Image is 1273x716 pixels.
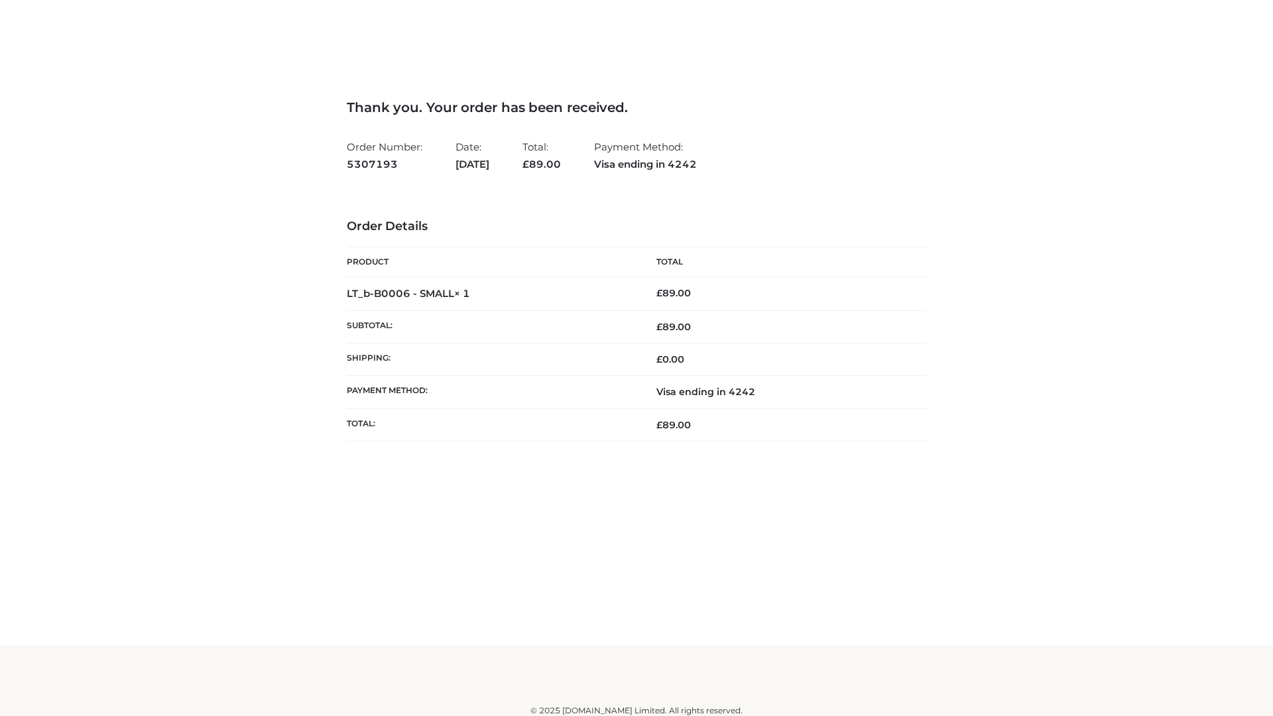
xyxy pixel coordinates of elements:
strong: Visa ending in 4242 [594,156,697,173]
th: Shipping: [347,343,636,376]
span: £ [522,158,529,170]
span: £ [656,419,662,431]
li: Date: [455,135,489,176]
td: Visa ending in 4242 [636,376,926,408]
bdi: 0.00 [656,353,684,365]
strong: × 1 [454,287,470,300]
th: Subtotal: [347,310,636,343]
th: Product [347,247,636,277]
strong: 5307193 [347,156,422,173]
th: Payment method: [347,376,636,408]
li: Payment Method: [594,135,697,176]
strong: LT_b-B0006 - SMALL [347,287,470,300]
strong: [DATE] [455,156,489,173]
span: £ [656,287,662,299]
span: £ [656,321,662,333]
th: Total [636,247,926,277]
span: £ [656,353,662,365]
li: Order Number: [347,135,422,176]
span: 89.00 [656,419,691,431]
h3: Thank you. Your order has been received. [347,99,926,115]
span: 89.00 [522,158,561,170]
span: 89.00 [656,321,691,333]
h3: Order Details [347,219,926,234]
th: Total: [347,408,636,441]
bdi: 89.00 [656,287,691,299]
li: Total: [522,135,561,176]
